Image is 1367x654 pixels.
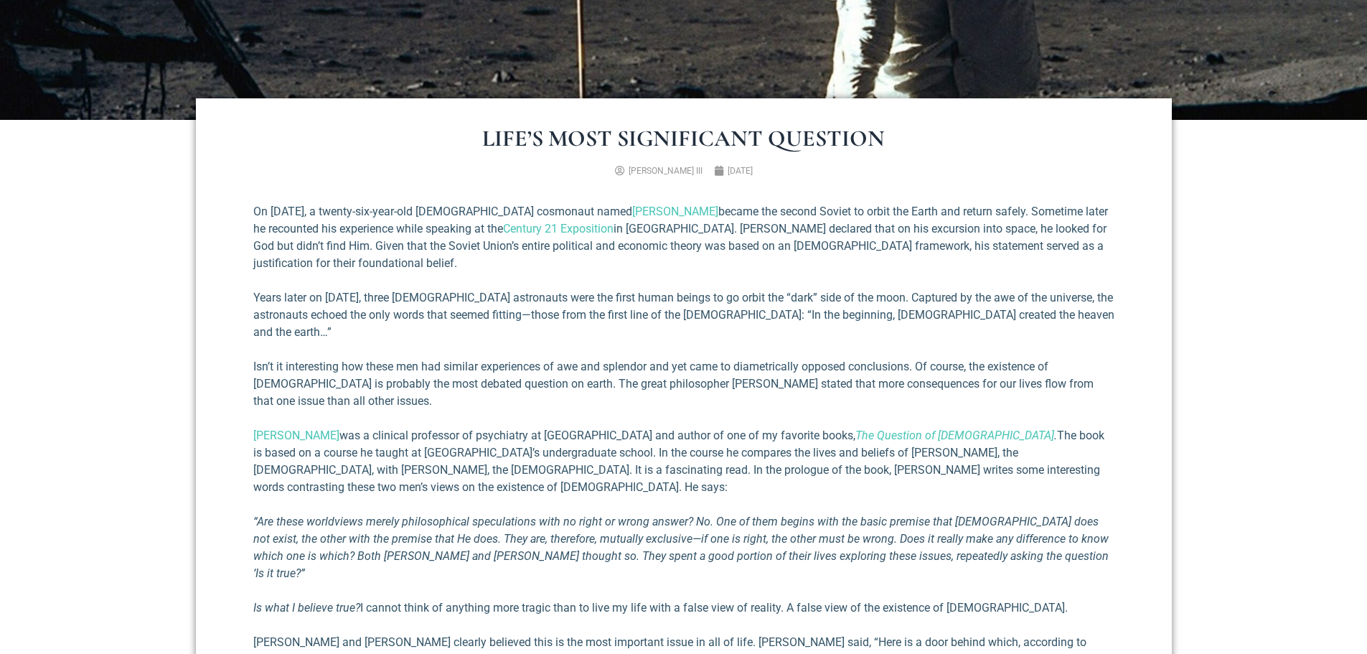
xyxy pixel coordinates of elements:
a: [PERSON_NAME] [253,429,339,442]
time: [DATE] [728,166,753,176]
a: [DATE] [714,164,753,177]
em: Is what I believe true? [253,601,360,615]
p: I cannot think of anything more tragic than to live my life with a false view of reality. A false... [253,599,1114,617]
em: “Are these worldviews merely philosophical speculations with no right or wrong answer? No. One of... [253,515,1109,580]
span: [PERSON_NAME] III [629,166,703,176]
p: On [DATE], a twenty-six-year-old [DEMOGRAPHIC_DATA] cosmonaut named became the second Soviet to o... [253,203,1114,272]
a: The Question of [DEMOGRAPHIC_DATA] [855,429,1054,442]
em: . [855,429,1057,442]
a: Century 21 Exposition [503,222,614,235]
p: Years later on [DATE], three [DEMOGRAPHIC_DATA] astronauts were the first human beings to go orbi... [253,289,1114,341]
p: was a clinical professor of psychiatry at [GEOGRAPHIC_DATA] and author of one of my favorite book... [253,427,1114,496]
p: Isn’t it interesting how these men had similar experiences of awe and splendor and yet came to di... [253,358,1114,410]
a: [PERSON_NAME] [632,205,718,218]
h1: Life’s Most Significant Question [253,127,1114,150]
